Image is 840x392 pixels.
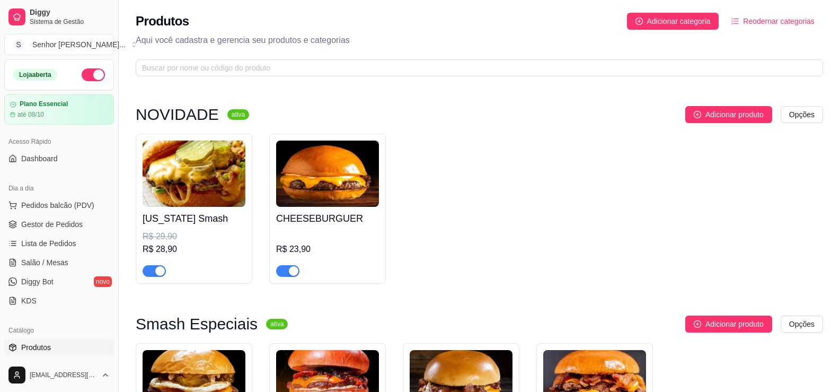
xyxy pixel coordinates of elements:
h3: NOVIDADE [136,108,219,121]
h4: [US_STATE] Smash [143,211,245,226]
div: R$ 28,90 [143,243,245,256]
span: Dashboard [21,153,58,164]
span: Opções [789,109,815,120]
button: Opções [781,316,823,333]
span: S [13,39,24,50]
a: DiggySistema de Gestão [4,4,114,30]
span: Diggy [30,8,110,18]
span: Adicionar produto [705,109,764,120]
span: plus-circle [635,18,643,25]
div: Senhor [PERSON_NAME] ... [32,39,126,50]
span: Adicionar produto [705,318,764,330]
a: Produtos [4,339,114,356]
button: Adicionar categoria [627,13,719,30]
button: Adicionar produto [685,316,772,333]
article: Plano Essencial [20,100,68,108]
span: Gestor de Pedidos [21,219,83,230]
div: Loja aberta [13,69,57,81]
button: Opções [781,106,823,123]
button: Alterar Status [82,68,105,81]
button: Pedidos balcão (PDV) [4,197,114,214]
a: Salão / Mesas [4,254,114,271]
a: Dashboard [4,150,114,167]
a: KDS [4,292,114,309]
h3: Smash Especiais [136,318,258,330]
span: Diggy Bot [21,276,54,287]
span: Opções [789,318,815,330]
h4: CHEESEBURGUER [276,211,379,226]
div: R$ 29,90 [143,230,245,243]
span: Lista de Pedidos [21,238,76,249]
div: Catálogo [4,322,114,339]
span: [EMAIL_ADDRESS][DOMAIN_NAME] [30,371,97,379]
a: Plano Essencialaté 08/10 [4,94,114,125]
a: Diggy Botnovo [4,273,114,290]
div: Acesso Rápido [4,133,114,150]
article: até 08/10 [17,110,44,119]
span: ordered-list [731,18,739,25]
span: Pedidos balcão (PDV) [21,200,94,211]
span: plus-circle [694,111,701,118]
sup: ativa [266,319,288,329]
h2: Produtos [136,13,189,30]
button: [EMAIL_ADDRESS][DOMAIN_NAME] [4,362,114,388]
div: R$ 23,90 [276,243,379,256]
img: product-image [143,141,245,207]
span: Adicionar categoria [647,15,711,27]
button: Select a team [4,34,114,55]
a: Gestor de Pedidos [4,216,114,233]
span: Reodernar categorias [743,15,815,27]
p: Aqui você cadastra e gerencia seu produtos e categorias [136,34,823,47]
span: KDS [21,295,37,306]
span: Sistema de Gestão [30,18,110,26]
span: Salão / Mesas [21,257,68,268]
sup: ativa [227,109,249,120]
button: Adicionar produto [685,106,772,123]
button: Reodernar categorias [723,13,823,30]
a: Lista de Pedidos [4,235,114,252]
div: Dia a dia [4,180,114,197]
input: Buscar por nome ou código do produto [142,62,808,74]
img: product-image [276,141,379,207]
span: Produtos [21,342,51,353]
span: plus-circle [694,320,701,328]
